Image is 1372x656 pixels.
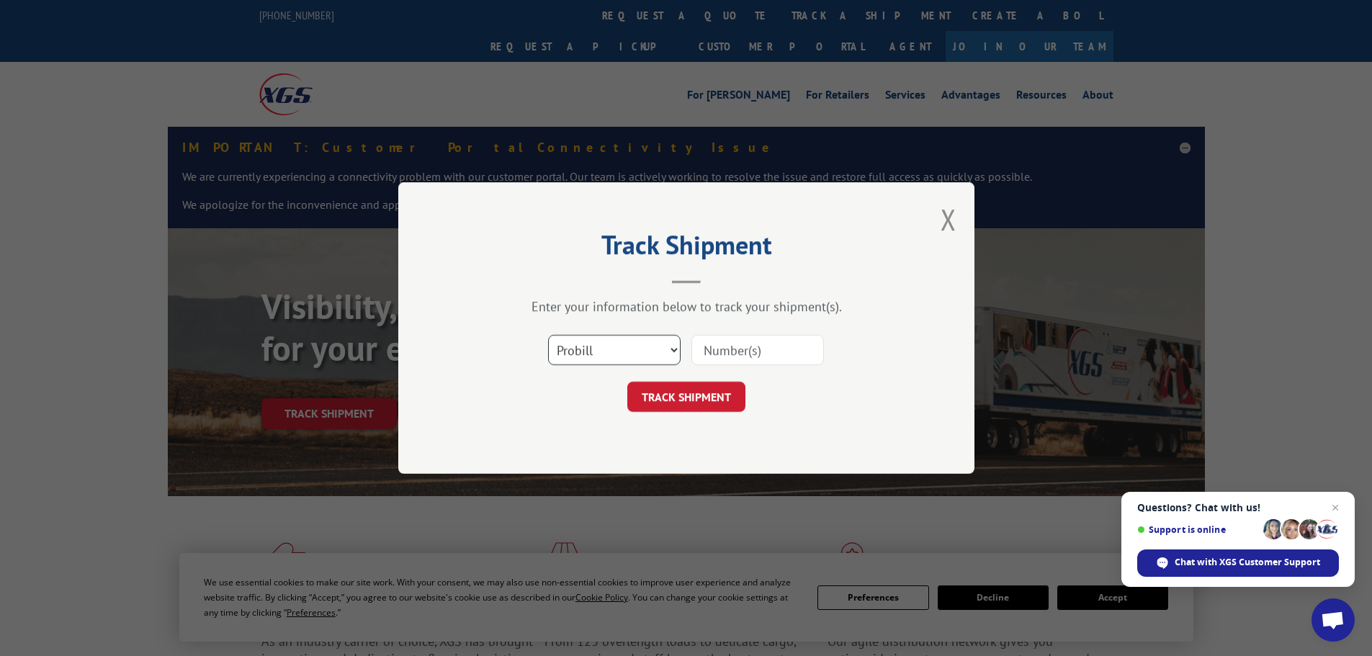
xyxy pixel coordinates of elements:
div: Enter your information below to track your shipment(s). [470,298,902,315]
button: Close modal [941,200,956,238]
span: Close chat [1327,499,1344,516]
span: Chat with XGS Customer Support [1175,556,1320,569]
h2: Track Shipment [470,235,902,262]
div: Chat with XGS Customer Support [1137,549,1339,577]
div: Open chat [1312,598,1355,642]
input: Number(s) [691,335,824,365]
span: Questions? Chat with us! [1137,502,1339,513]
span: Support is online [1137,524,1258,535]
button: TRACK SHIPMENT [627,382,745,412]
